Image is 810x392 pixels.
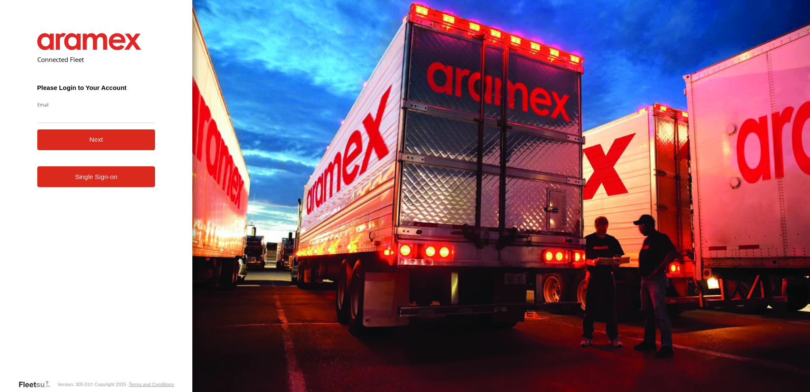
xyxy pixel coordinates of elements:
[129,382,174,387] a: Terms and Conditions
[18,380,57,389] a: Visit our Website
[37,129,155,150] button: Next
[37,55,155,64] h2: Connected Fleet
[90,382,174,387] div: © Copyright 2025 -
[37,33,141,50] img: Aramex
[37,101,155,108] label: Email
[37,84,155,91] h3: Please Login to Your Account
[37,166,155,187] a: Single Sign-on
[57,382,89,387] div: Version: 305.01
